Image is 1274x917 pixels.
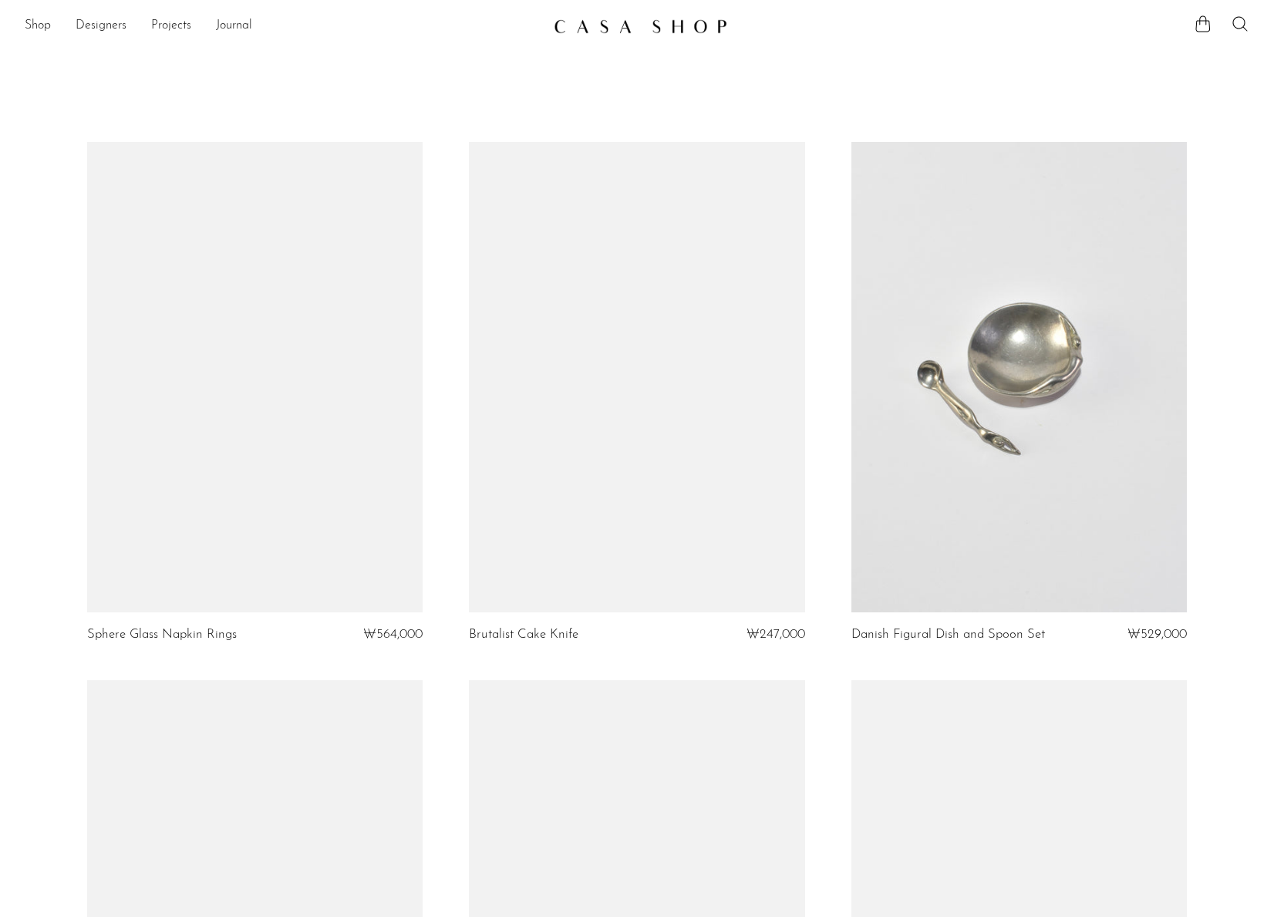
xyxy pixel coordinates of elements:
a: Projects [151,16,191,36]
a: Danish Figural Dish and Spoon Set [851,628,1045,642]
a: Sphere Glass Napkin Rings [87,628,237,642]
span: ₩529,000 [1127,628,1187,641]
a: Journal [216,16,252,36]
a: Designers [76,16,126,36]
a: Shop [25,16,51,36]
nav: Desktop navigation [25,13,541,39]
span: ₩247,000 [747,628,805,641]
a: Brutalist Cake Knife [469,628,578,642]
ul: NEW HEADER MENU [25,13,541,39]
span: ₩564,000 [363,628,423,641]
